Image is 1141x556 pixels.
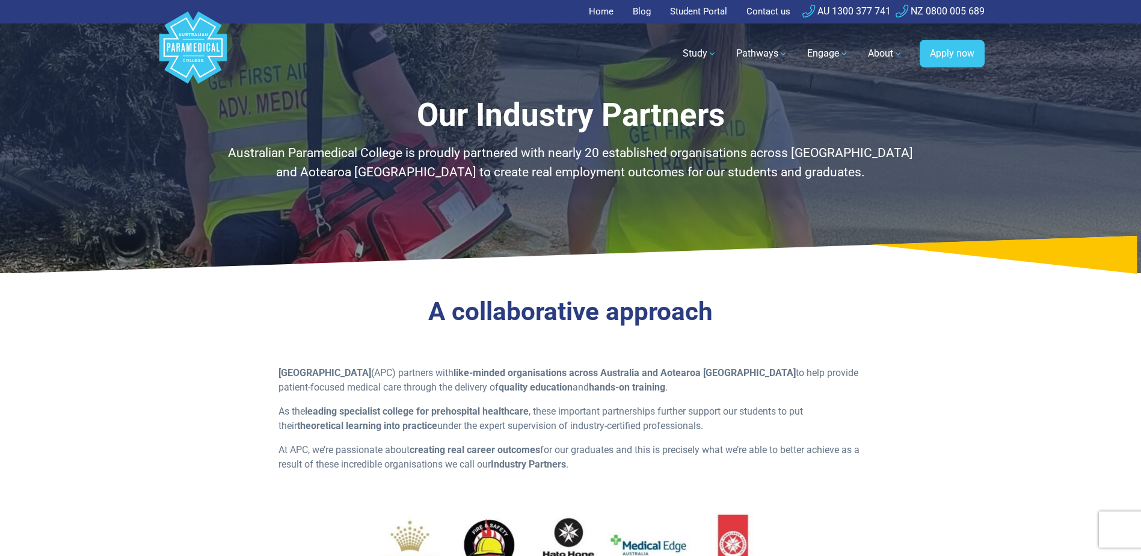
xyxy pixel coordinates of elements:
p: At APC, we’re passionate about for our graduates and this is precisely what we’re able to better ... [278,443,863,472]
strong: [GEOGRAPHIC_DATA] [278,367,371,378]
a: Pathways [729,37,795,70]
strong: Industry Partners [491,459,566,470]
strong: Australia and Aotearoa [GEOGRAPHIC_DATA] [600,367,796,378]
h1: Our Industry Partners [219,96,923,134]
strong: hands-on training [589,381,665,393]
strong: quality education [499,381,573,393]
a: Apply now [920,40,985,67]
a: About [861,37,910,70]
strong: theoretical learning into practice [297,420,437,431]
h3: A collaborative approach [219,297,923,327]
strong: like-minded organisations across [454,367,598,378]
a: AU 1300 377 741 [802,5,891,17]
a: Engage [800,37,856,70]
a: Australian Paramedical College [157,23,229,84]
strong: leading specialist college for prehospital healthcare [305,406,529,417]
a: NZ 0800 005 689 [896,5,985,17]
a: Study [675,37,724,70]
p: Australian Paramedical College is proudly partnered with nearly 20 established organisations acro... [219,144,923,182]
strong: creating real career outcomes [410,444,540,456]
p: As the , these important partnerships further support our students to put their under the expert ... [278,404,863,433]
p: (APC) partners with to help provide patient-focused medical care through the delivery of and . [278,366,863,395]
